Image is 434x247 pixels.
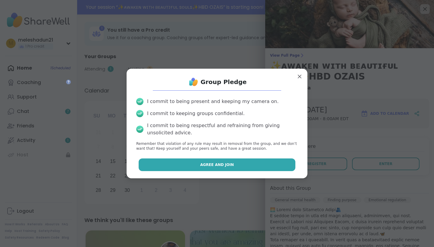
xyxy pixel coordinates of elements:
h1: Group Pledge [201,78,247,86]
img: ShareWell Logo [187,76,200,88]
div: I commit to being respectful and refraining from giving unsolicited advice. [147,122,298,136]
span: Agree and Join [200,162,234,167]
div: I commit to being present and keeping my camera on. [147,98,278,105]
div: I commit to keeping groups confidential. [147,110,245,117]
iframe: Spotlight [66,80,71,84]
button: Agree and Join [139,158,296,171]
p: Remember that violation of any rule may result in removal from the group, and we don’t want that!... [136,141,298,152]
